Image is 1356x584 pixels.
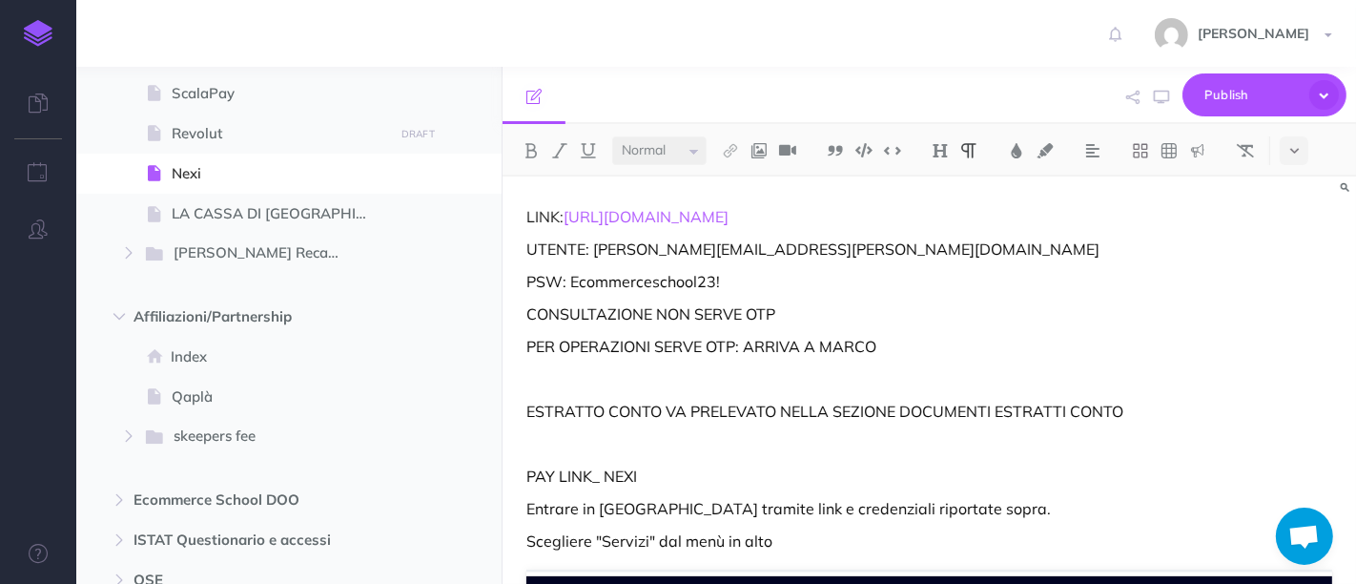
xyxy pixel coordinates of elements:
span: Qaplà [172,386,387,408]
p: PAY LINK_ NEXI [526,465,1332,488]
small: DRAFT [401,128,435,140]
span: Affiliazioni/Partnership [134,305,363,328]
button: DRAFT [394,123,442,145]
img: Bold button [523,143,540,158]
p: PER OPERAZIONI SERVE OTP: ARRIVA A MARCO [526,335,1332,358]
p: UTENTE: [PERSON_NAME][EMAIL_ADDRESS][PERSON_NAME][DOMAIN_NAME] [526,238,1332,261]
a: [URL][DOMAIN_NAME] [564,207,729,226]
img: Callout dropdown menu button [1189,143,1206,158]
span: Ecommerce School DOO [134,489,363,511]
p: PSW: Ecommerceschool23! [526,270,1332,293]
img: Headings dropdown button [932,143,949,158]
img: Italic button [551,143,568,158]
img: Text background color button [1037,143,1054,158]
span: Index [171,345,387,368]
span: Publish [1204,80,1300,110]
span: LA CASSA DI [GEOGRAPHIC_DATA] [172,202,387,225]
p: Entrare in [GEOGRAPHIC_DATA] tramite link e credenziali riportate sopra. [526,497,1332,520]
span: Revolut [172,122,387,145]
img: logo-mark.svg [24,20,52,47]
span: ScalaPay [172,82,387,105]
span: Nexi [172,162,387,185]
img: Add video button [779,143,796,158]
p: LINK: [526,205,1332,228]
p: CONSULTAZIONE NON SERVE OTP [526,302,1332,325]
img: Blockquote button [827,143,844,158]
img: Link button [722,143,739,158]
span: ISTAT Questionario e accessi [134,529,363,552]
p: ESTRATTO CONTO VA PRELEVATO NELLA SEZIONE DOCUMENTI ESTRATTI CONTO [526,400,1332,423]
span: [PERSON_NAME] [1188,25,1319,42]
span: skeepers fee [174,425,359,449]
a: Aprire la chat [1276,508,1333,565]
img: Inline code button [884,143,901,157]
img: Underline button [580,143,597,158]
img: Code block button [855,143,873,157]
img: 773ddf364f97774a49de44848d81cdba.jpg [1155,18,1188,52]
img: Clear styles button [1237,143,1254,158]
p: Scegliere "Servizi" dal menù in alto [526,530,1332,553]
img: Paragraph button [960,143,977,158]
img: Add image button [750,143,768,158]
img: Create table button [1161,143,1178,158]
button: Publish [1182,73,1346,116]
img: Alignment dropdown menu button [1084,143,1101,158]
img: Text color button [1008,143,1025,158]
span: [PERSON_NAME] Recapiti [174,241,359,266]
